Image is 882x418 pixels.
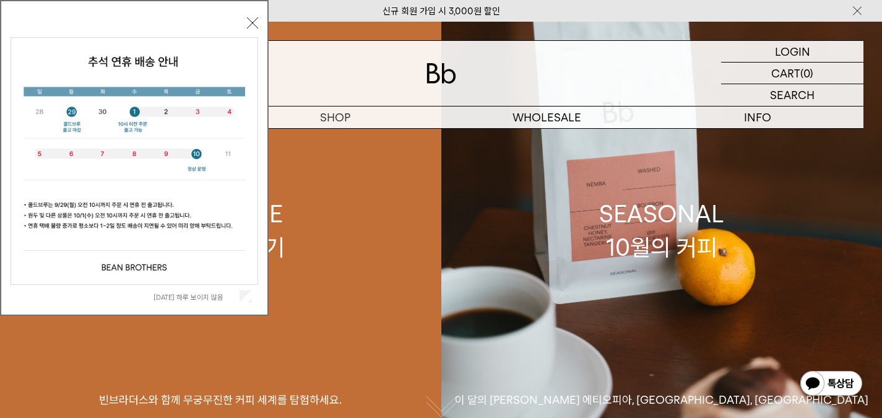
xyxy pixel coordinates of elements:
[11,38,257,284] img: 5e4d662c6b1424087153c0055ceb1a13_140731.jpg
[770,84,815,106] p: SEARCH
[775,41,810,62] p: LOGIN
[800,63,813,84] p: (0)
[599,198,724,263] div: SEASONAL 10월의 커피
[247,17,258,28] button: 닫기
[721,63,863,84] a: CART (0)
[230,107,441,128] a: SHOP
[799,370,863,399] img: 카카오톡 채널 1:1 채팅 버튼
[383,6,500,17] a: 신규 회원 가입 시 3,000원 할인
[441,107,652,128] p: WHOLESALE
[153,293,237,302] label: [DATE] 하루 보이지 않음
[652,107,863,128] p: INFO
[426,63,456,84] img: 로고
[771,63,800,84] p: CART
[721,41,863,63] a: LOGIN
